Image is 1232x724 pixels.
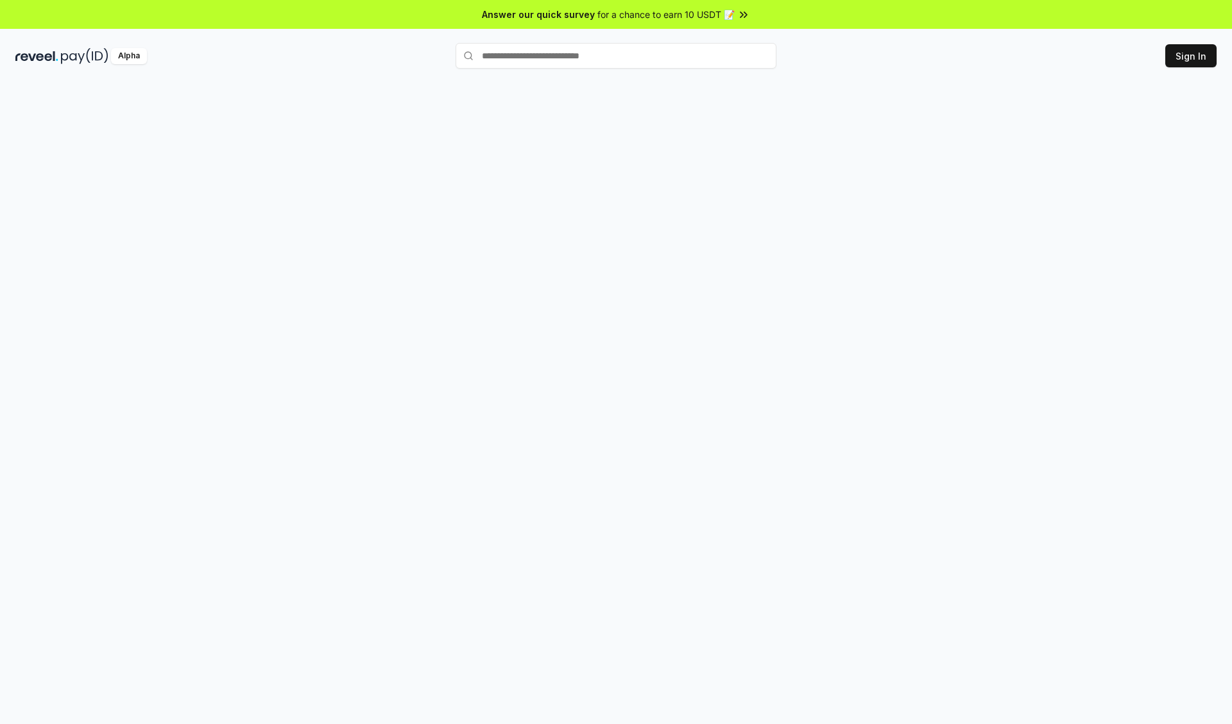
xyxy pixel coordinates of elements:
span: for a chance to earn 10 USDT 📝 [597,8,735,21]
div: Alpha [111,48,147,64]
img: pay_id [61,48,108,64]
img: reveel_dark [15,48,58,64]
span: Answer our quick survey [482,8,595,21]
button: Sign In [1165,44,1217,67]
